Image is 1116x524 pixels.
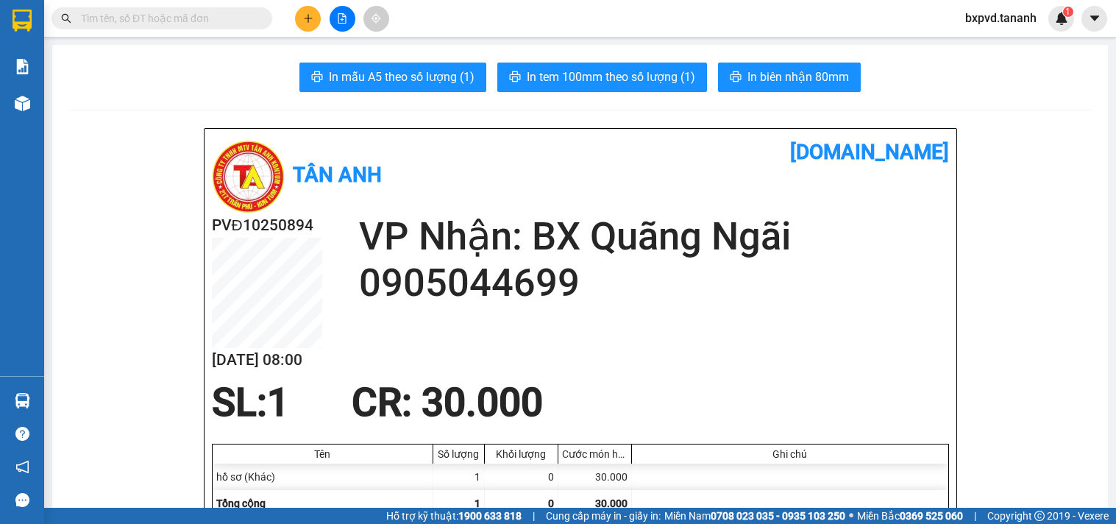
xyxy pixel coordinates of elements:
span: In tem 100mm theo số lượng (1) [527,68,695,86]
span: message [15,493,29,507]
button: plus [295,6,321,32]
img: icon-new-feature [1055,12,1068,25]
span: printer [311,71,323,85]
span: aim [371,13,381,24]
h2: 0905044699 [359,260,949,306]
strong: 1900 633 818 [458,510,522,522]
button: printerIn mẫu A5 theo số lượng (1) [299,63,486,92]
img: logo-vxr [13,10,32,32]
span: In mẫu A5 theo số lượng (1) [329,68,475,86]
button: printerIn tem 100mm theo số lượng (1) [497,63,707,92]
span: 30.000 [595,498,628,509]
sup: 1 [1063,7,1073,17]
span: SL: [212,380,267,425]
button: printerIn biên nhận 80mm [718,63,861,92]
h2: PVĐ10250894 [212,213,322,238]
div: 30.000 [558,464,632,490]
span: 1 [267,380,289,425]
div: Ghi chú [636,448,945,460]
input: Tìm tên, số ĐT hoặc mã đơn [81,10,255,26]
button: caret-down [1081,6,1107,32]
span: file-add [337,13,347,24]
span: notification [15,460,29,474]
span: question-circle [15,427,29,441]
span: printer [509,71,521,85]
img: solution-icon [15,59,30,74]
span: 1 [1065,7,1070,17]
span: | [974,508,976,524]
b: [DOMAIN_NAME] [790,140,949,164]
span: caret-down [1088,12,1101,25]
span: Hỗ trợ kỹ thuật: [386,508,522,524]
div: 0 [485,464,558,490]
strong: 0708 023 035 - 0935 103 250 [711,510,845,522]
span: ⚪️ [849,513,853,519]
span: Miền Bắc [857,508,963,524]
div: Khối lượng [488,448,554,460]
strong: 0369 525 060 [900,510,963,522]
h2: VP Nhận: BX Quãng Ngãi [359,213,949,260]
span: CR : 30.000 [352,380,543,425]
b: Tân Anh [293,163,382,187]
div: 1 [433,464,485,490]
span: Tổng cộng [216,498,266,509]
span: printer [730,71,742,85]
img: warehouse-icon [15,96,30,111]
span: copyright [1034,511,1045,521]
span: Miền Nam [664,508,845,524]
div: hồ sơ (Khác) [213,464,433,490]
span: search [61,13,71,24]
span: 0 [548,498,554,509]
h2: [DATE] 08:00 [212,348,322,372]
span: bxpvd.tananh [953,9,1048,27]
span: In biên nhận 80mm [747,68,849,86]
span: Cung cấp máy in - giấy in: [546,508,661,524]
img: warehouse-icon [15,393,30,408]
button: aim [363,6,389,32]
div: Cước món hàng [562,448,628,460]
span: 1 [475,498,480,509]
span: | [533,508,535,524]
button: file-add [330,6,355,32]
div: Tên [216,448,429,460]
img: logo.jpg [212,140,285,213]
span: plus [303,13,313,24]
div: Số lượng [437,448,480,460]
